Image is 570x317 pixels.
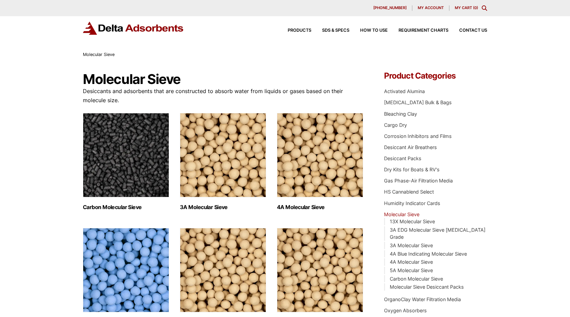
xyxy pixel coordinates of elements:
[384,296,461,302] a: OrganoClay Water Filtration Media
[277,113,363,197] img: 4A Molecular Sieve
[384,111,417,117] a: Bleaching Clay
[322,28,349,33] span: SDS & SPECS
[384,167,440,172] a: Dry Kits for Boats & RV's
[277,113,363,210] a: Visit product category 4A Molecular Sieve
[412,5,449,11] a: My account
[384,155,421,161] a: Desiccant Packs
[384,308,427,313] a: Oxygen Absorbers
[384,133,452,139] a: Corrosion Inhibitors and Films
[390,259,433,265] a: 4A Molecular Sieve
[368,5,412,11] a: [PHONE_NUMBER]
[180,113,266,210] a: Visit product category 3A Molecular Sieve
[474,5,477,10] span: 0
[288,28,311,33] span: Products
[384,200,440,206] a: Humidity Indicator Cards
[384,144,437,150] a: Desiccant Air Breathers
[482,5,487,11] div: Toggle Modal Content
[83,228,169,312] img: 4A Blue Indicating Molecular Sieve
[390,242,433,248] a: 3A Molecular Sieve
[384,178,453,183] a: Gas Phase-Air Filtration Media
[384,88,425,94] a: Activated Alumina
[390,284,464,290] a: Molecular Sieve Desiccant Packs
[373,6,407,10] span: [PHONE_NUMBER]
[83,52,115,57] span: Molecular Sieve
[384,72,487,80] h4: Product Categories
[388,28,448,33] a: Requirement Charts
[83,113,169,210] a: Visit product category Carbon Molecular Sieve
[384,189,434,195] a: HS Cannablend Select
[459,28,487,33] span: Contact Us
[448,28,487,33] a: Contact Us
[349,28,388,33] a: How to Use
[277,228,363,312] img: 13X Molecular Sieve
[277,28,311,33] a: Products
[180,228,266,312] img: 5A Molecular Sieve
[390,219,435,224] a: 13X Molecular Sieve
[390,251,467,257] a: 4A Blue Indicating Molecular Sieve
[384,122,407,128] a: Cargo Dry
[83,87,364,105] p: Desiccants and adsorbents that are constructed to absorb water from liquids or gases based on the...
[83,113,169,197] img: Carbon Molecular Sieve
[399,28,448,33] span: Requirement Charts
[83,72,364,87] h1: Molecular Sieve
[390,267,433,273] a: 5A Molecular Sieve
[455,5,478,10] a: My Cart (0)
[311,28,349,33] a: SDS & SPECS
[390,276,443,282] a: Carbon Molecular Sieve
[83,204,169,210] h2: Carbon Molecular Sieve
[180,204,266,210] h2: 3A Molecular Sieve
[277,204,363,210] h2: 4A Molecular Sieve
[83,22,184,35] img: Delta Adsorbents
[390,227,485,240] a: 3A EDG Molecular Sieve [MEDICAL_DATA] Grade
[384,211,419,217] a: Molecular Sieve
[360,28,388,33] span: How to Use
[418,6,444,10] span: My account
[180,113,266,197] img: 3A Molecular Sieve
[384,99,452,105] a: [MEDICAL_DATA] Bulk & Bags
